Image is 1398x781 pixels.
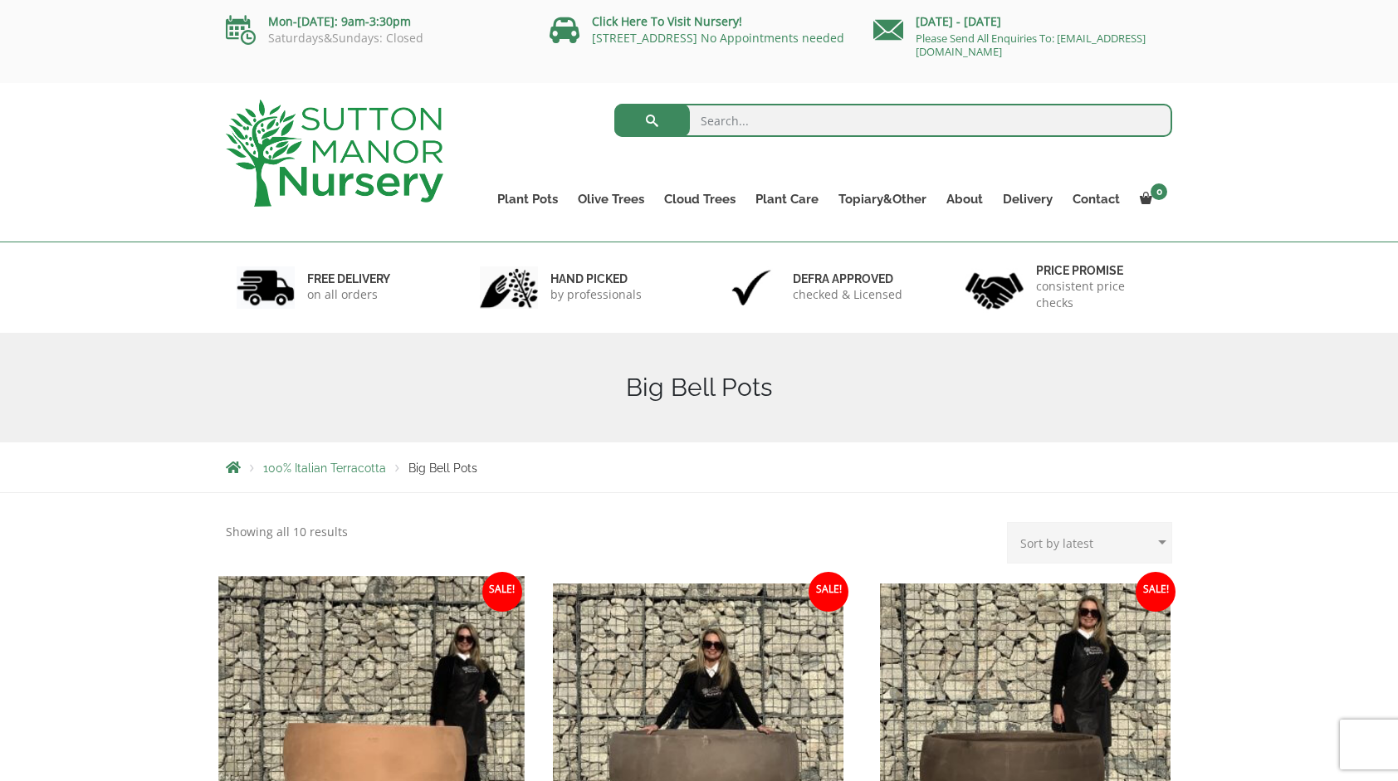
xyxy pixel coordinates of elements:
[1036,278,1162,311] p: consistent price checks
[226,522,348,542] p: Showing all 10 results
[408,461,477,475] span: Big Bell Pots
[482,572,522,612] span: Sale!
[550,271,642,286] h6: hand picked
[965,262,1024,313] img: 4.jpg
[226,100,443,207] img: logo
[263,461,386,475] a: 100% Italian Terracotta
[592,13,742,29] a: Click Here To Visit Nursery!
[993,188,1063,211] a: Delivery
[654,188,745,211] a: Cloud Trees
[568,188,654,211] a: Olive Trees
[226,32,525,45] p: Saturdays&Sundays: Closed
[1151,183,1167,200] span: 0
[614,104,1173,137] input: Search...
[487,188,568,211] a: Plant Pots
[829,188,936,211] a: Topiary&Other
[226,461,1172,474] nav: Breadcrumbs
[793,271,902,286] h6: Defra approved
[936,188,993,211] a: About
[793,286,902,303] p: checked & Licensed
[745,188,829,211] a: Plant Care
[307,286,390,303] p: on all orders
[550,286,642,303] p: by professionals
[592,30,844,46] a: [STREET_ADDRESS] No Appointments needed
[480,266,538,309] img: 2.jpg
[1136,572,1176,612] span: Sale!
[226,12,525,32] p: Mon-[DATE]: 9am-3:30pm
[1130,188,1172,211] a: 0
[226,373,1172,403] h1: Big Bell Pots
[873,12,1172,32] p: [DATE] - [DATE]
[722,266,780,309] img: 3.jpg
[809,572,848,612] span: Sale!
[307,271,390,286] h6: FREE DELIVERY
[916,31,1146,59] a: Please Send All Enquiries To: [EMAIL_ADDRESS][DOMAIN_NAME]
[1063,188,1130,211] a: Contact
[1007,522,1172,564] select: Shop order
[1036,263,1162,278] h6: Price promise
[237,266,295,309] img: 1.jpg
